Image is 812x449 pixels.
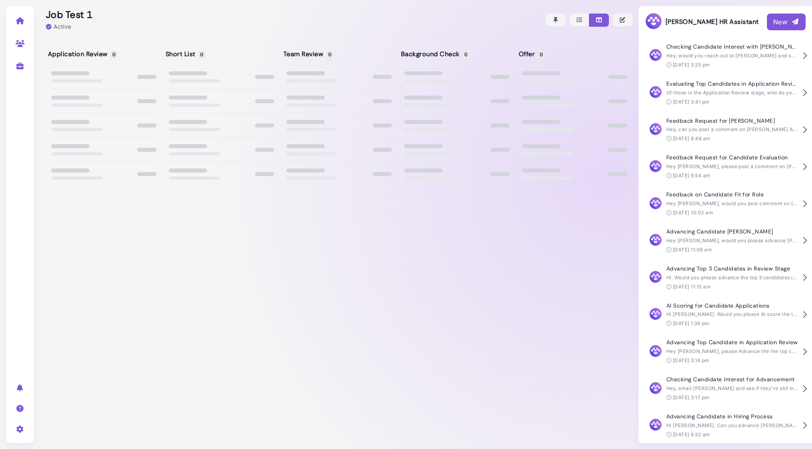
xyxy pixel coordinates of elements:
[666,302,798,309] h4: AI Scoring for Candidate Applications
[645,37,806,75] button: Checking Candidate Interest with [PERSON_NAME] Hey, would you reach out to [PERSON_NAME] and see ...
[46,22,71,31] div: Active
[462,51,469,59] span: 0
[666,80,798,87] h4: Evaluating Top Candidates in Application Review
[673,210,713,216] time: [DATE] 10:02 am
[46,9,93,21] h2: Job Test 1
[645,259,806,296] button: Advancing Top 3 Candidates in Review Stage Hi. Would you please advance the top 3 candidates in t...
[645,407,806,444] button: Advancing Candidate in Hiring Process Hi [PERSON_NAME]. Can you advance [PERSON_NAME]? [DATE] 9:3...
[666,339,798,346] h4: Advancing Top Candidate in Application Review
[666,191,798,198] h4: Feedback on Candidate Fit for Role
[645,112,806,149] button: Feedback Request for [PERSON_NAME] Hey, can you post a comment on [PERSON_NAME] Applicant sharing...
[673,357,709,363] time: [DATE] 3:16 pm
[673,135,711,141] time: [DATE] 9:48 am
[773,17,799,27] div: New
[666,376,798,383] h4: Checking Candidate Interest for Advancement
[111,51,117,59] span: 0
[645,12,759,31] h3: [PERSON_NAME] HR Assistant
[166,50,204,58] h5: Short List
[666,43,798,50] h4: Checking Candidate Interest with [PERSON_NAME]
[673,320,709,326] time: [DATE] 1:36 pm
[673,62,710,68] time: [DATE] 3:25 pm
[48,50,117,58] h5: Application Review
[673,173,711,178] time: [DATE] 9:54 am
[645,185,806,222] button: Feedback on Candidate Fit for Role Hey [PERSON_NAME], would you post comment on [PERSON_NAME] sha...
[673,431,710,437] time: [DATE] 9:32 am
[645,333,806,370] button: Advancing Top Candidate in Application Review Hey [PERSON_NAME], please Advance the the top candi...
[666,154,798,161] h4: Feedback Request for Candidate Evaluation
[538,51,545,59] span: 0
[645,148,806,185] button: Feedback Request for Candidate Evaluation Hey [PERSON_NAME], please post a comment on [PERSON_NAM...
[673,284,711,290] time: [DATE] 11:15 am
[767,14,806,30] button: New
[283,50,332,58] h5: Team Review
[519,50,543,58] h5: Offer
[645,75,806,112] button: Evaluating Top Candidates in Application Review Of those in the Application Review stage, who do ...
[666,422,804,428] span: Hi [PERSON_NAME]. Can you advance [PERSON_NAME]?
[666,118,798,124] h4: Feedback Request for [PERSON_NAME]
[666,228,798,235] h4: Advancing Candidate [PERSON_NAME]
[198,51,205,59] span: 0
[645,370,806,407] button: Checking Candidate Interest for Advancement Hey, email [PERSON_NAME] and see if they're still int...
[673,394,709,400] time: [DATE] 3:17 pm
[666,265,798,272] h4: Advancing Top 3 Candidates in Review Stage
[645,296,806,333] button: AI Scoring for Candidate Applications Hi [PERSON_NAME]. Would you please AI score the two candida...
[673,99,710,105] time: [DATE] 3:41 pm
[645,222,806,259] button: Advancing Candidate [PERSON_NAME] Hey [PERSON_NAME], would you please advance [PERSON_NAME]? [DAT...
[666,413,798,420] h4: Advancing Candidate in Hiring Process
[401,50,468,58] h5: Background Check
[326,51,333,59] span: 0
[673,247,712,253] time: [DATE] 11:08 am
